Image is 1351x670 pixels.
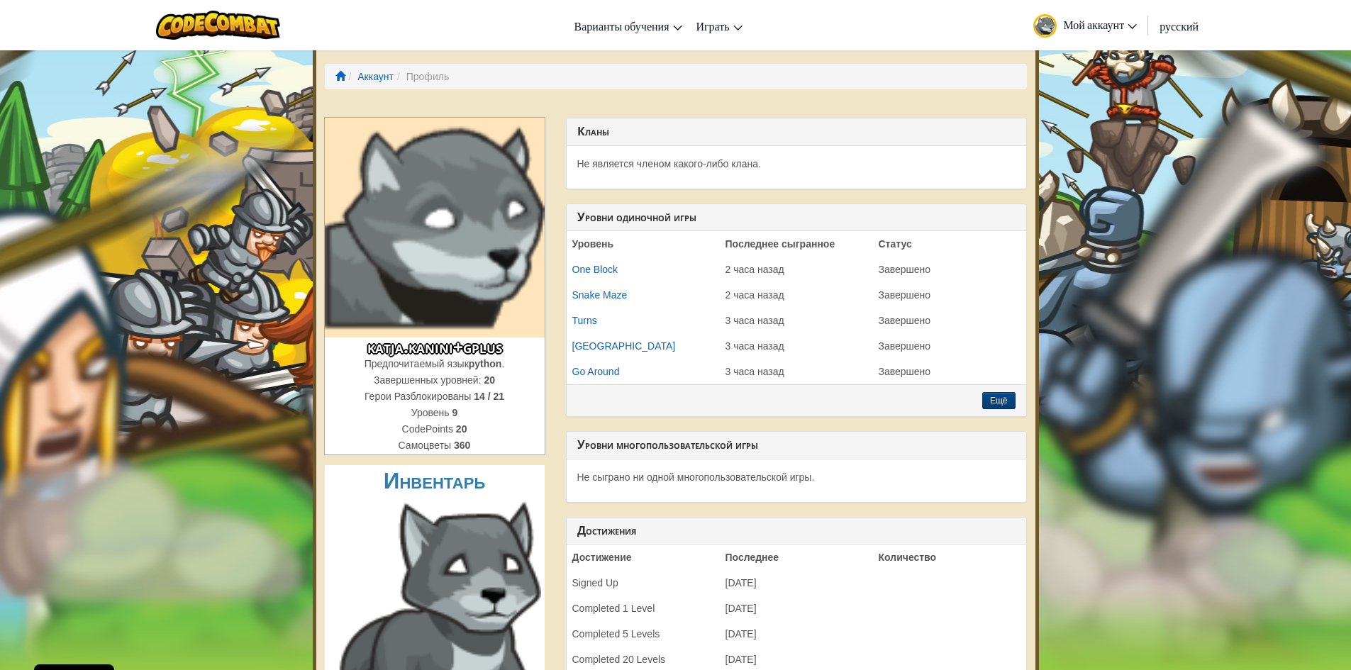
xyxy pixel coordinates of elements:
strong: 14 / 21 [474,391,504,402]
h2: Инвентарь [325,465,545,497]
td: Завершено [873,308,1026,333]
strong: 20 [456,423,467,435]
td: Завершено [873,359,1026,384]
td: [DATE] [720,596,873,621]
a: Snake Maze [572,289,628,301]
p: Не является членом какого-либо клана. [577,157,1016,171]
strong: 20 [484,374,495,386]
h3: Достижения [577,525,1016,537]
li: Профиль [394,69,449,84]
img: avatar [1033,14,1057,38]
h3: Уровни многопользовательской игры [577,439,1016,452]
a: русский [1152,6,1206,45]
span: русский [1160,18,1199,33]
span: Самоцветы [399,440,454,451]
a: Аккаунт [357,71,394,82]
strong: python [469,358,502,369]
span: Варианты обучения [574,18,669,33]
td: Completed 1 Level [567,596,720,621]
th: Статус [873,231,1026,257]
span: Мой аккаунт [1064,17,1138,32]
span: . [501,358,504,369]
td: 2 часа назад [720,257,873,282]
th: Достижение [567,545,720,570]
h3: katja.kanini+gplus [325,337,545,357]
td: 3 часа назад [720,308,873,333]
a: Играть [689,6,750,45]
h3: Уровни одиночной игры [577,211,1016,224]
a: Варианты обучения [567,6,689,45]
span: CodePoints [402,423,456,435]
span: Завершенных уровней: [374,374,484,386]
td: [DATE] [720,570,873,596]
td: Завершено [873,257,1026,282]
a: [GEOGRAPHIC_DATA] [572,340,676,352]
button: Ещё [982,392,1016,409]
a: Go Around [572,366,620,377]
td: Signed Up [567,570,720,596]
a: Мой аккаунт [1026,3,1145,48]
span: Играть [696,18,730,33]
td: 2 часа назад [720,282,873,308]
h3: Кланы [577,125,1016,138]
td: [DATE] [720,621,873,647]
th: Последнее сыгранное [720,231,873,257]
td: Завершено [873,282,1026,308]
a: Turns [572,315,597,326]
td: 3 часа назад [720,359,873,384]
strong: 360 [454,440,470,451]
th: Уровень [567,231,720,257]
span: Уровень [411,407,452,418]
td: 3 часа назад [720,333,873,359]
span: Герои Разблокированы [365,391,474,402]
th: Последнее [720,545,873,570]
span: Предпочитаемый язык [365,358,469,369]
p: Не сыграно ни одной многопользовательской игры. [577,470,1016,484]
td: Завершено [873,333,1026,359]
th: Количество [873,545,1026,570]
strong: 9 [452,407,458,418]
td: Completed 5 Levels [567,621,720,647]
a: One Block [572,264,618,275]
img: CodeCombat logo [156,11,280,40]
